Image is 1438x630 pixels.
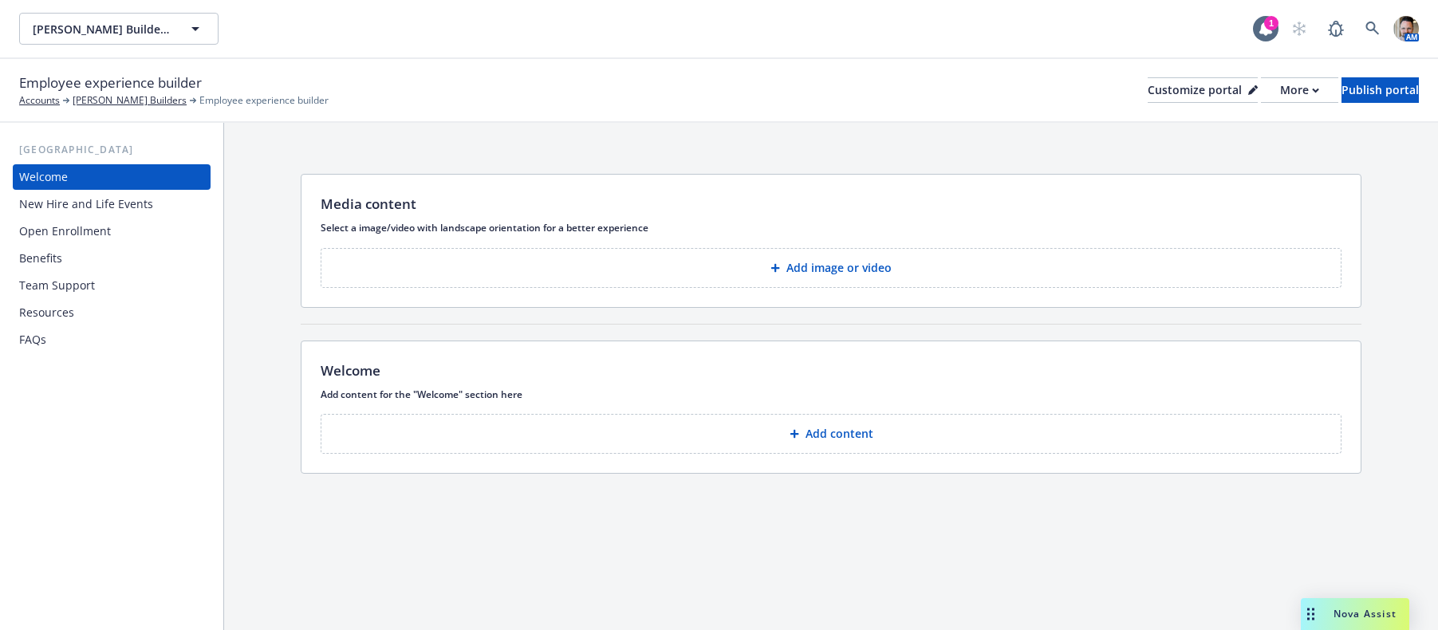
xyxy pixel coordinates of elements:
[199,93,329,108] span: Employee experience builder
[33,21,171,37] span: [PERSON_NAME] Builders
[321,221,1341,234] p: Select a image/video with landscape orientation for a better experience
[1341,78,1419,102] div: Publish portal
[1264,16,1278,30] div: 1
[1357,13,1389,45] a: Search
[19,93,60,108] a: Accounts
[1148,77,1258,103] button: Customize portal
[1301,598,1409,630] button: Nova Assist
[19,219,111,244] div: Open Enrollment
[19,164,68,190] div: Welcome
[321,360,380,381] p: Welcome
[321,414,1341,454] button: Add content
[19,300,74,325] div: Resources
[1261,77,1338,103] button: More
[19,191,153,217] div: New Hire and Life Events
[321,248,1341,288] button: Add image or video
[806,426,873,442] p: Add content
[321,388,1341,401] p: Add content for the "Welcome" section here
[321,194,416,215] p: Media content
[73,93,187,108] a: [PERSON_NAME] Builders
[786,260,892,276] p: Add image or video
[13,164,211,190] a: Welcome
[19,327,46,352] div: FAQs
[1301,598,1321,630] div: Drag to move
[1334,607,1397,620] span: Nova Assist
[19,246,62,271] div: Benefits
[1283,13,1315,45] a: Start snowing
[13,300,211,325] a: Resources
[19,73,202,93] span: Employee experience builder
[1148,78,1258,102] div: Customize portal
[19,273,95,298] div: Team Support
[1341,77,1419,103] button: Publish portal
[13,219,211,244] a: Open Enrollment
[1280,78,1319,102] div: More
[13,246,211,271] a: Benefits
[13,327,211,352] a: FAQs
[13,191,211,217] a: New Hire and Life Events
[13,273,211,298] a: Team Support
[1393,16,1419,41] img: photo
[1320,13,1352,45] a: Report a Bug
[13,142,211,158] div: [GEOGRAPHIC_DATA]
[19,13,219,45] button: [PERSON_NAME] Builders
